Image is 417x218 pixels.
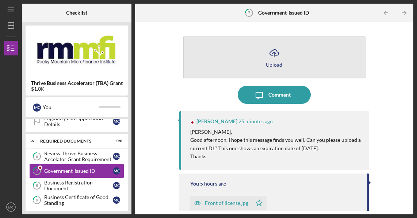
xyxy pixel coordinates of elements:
[40,139,104,143] div: REQUIRED DOCUMENTS
[190,181,199,187] div: You
[190,128,361,136] p: [PERSON_NAME],
[43,101,99,113] div: You
[238,118,273,124] time: 2025-09-03 21:05
[29,114,124,129] a: Eligibility and Application DetailsMC
[248,10,250,15] tspan: 7
[113,118,120,125] div: M C
[109,139,122,143] div: 0 / 8
[44,180,113,191] div: Business Registration Document
[190,136,361,152] p: Good afternoon. I hope this message finds you well. Can you please upload a current DL? This one ...
[183,36,365,78] button: Upload
[44,168,113,174] div: Government-Issued ID
[258,10,309,16] b: Government-Issued ID
[33,104,41,112] div: M C
[44,151,113,162] div: Review Thrive Business Accelator Grant Requirement
[36,183,38,188] tspan: 8
[29,164,124,178] a: 7Government-Issued IDMC
[36,154,38,159] tspan: 6
[31,86,123,92] div: $1.0K
[26,29,128,73] img: Product logo
[205,200,248,206] div: Front of license.jpg
[266,62,282,67] div: Upload
[113,153,120,160] div: M C
[4,200,18,214] button: MC
[200,181,226,187] time: 2025-09-03 16:33
[44,116,113,127] div: Eligibility and Application Details
[8,205,14,209] text: MC
[36,198,38,203] tspan: 9
[66,10,87,16] b: Checklist
[190,196,267,210] button: Front of license.jpg
[44,194,113,206] div: Business Certificate of Good Standing
[196,118,237,124] div: [PERSON_NAME]
[113,167,120,175] div: M C
[29,178,124,193] a: 8Business Registration DocumentMC
[268,86,291,104] div: Comment
[31,80,123,86] b: Thrive Business Accelerator (TBA) Grant
[113,196,120,204] div: M C
[113,182,120,189] div: M C
[238,86,311,104] button: Comment
[36,169,38,174] tspan: 7
[29,193,124,207] a: 9Business Certificate of Good StandingMC
[190,152,361,160] p: Thanks
[29,149,124,164] a: 6Review Thrive Business Accelator Grant RequirementMC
